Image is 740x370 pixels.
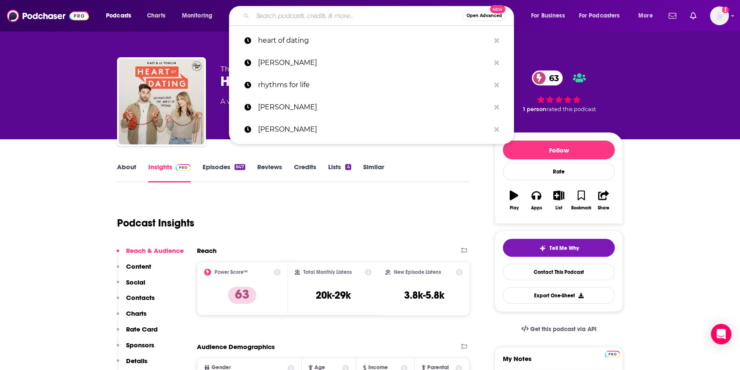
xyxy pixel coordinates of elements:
[605,349,620,358] a: Pro website
[722,6,729,13] svg: Add a profile image
[106,10,131,22] span: Podcasts
[229,118,514,141] a: [PERSON_NAME]
[503,287,615,304] button: Export One-Sheet
[117,278,145,294] button: Social
[117,341,154,357] button: Sponsors
[117,217,194,229] h1: Podcast Insights
[117,247,184,262] button: Reach & Audience
[235,164,245,170] div: 647
[197,343,275,351] h2: Audience Demographics
[503,163,615,180] div: Rate
[503,239,615,257] button: tell me why sparkleTell Me Why
[117,262,151,278] button: Content
[258,74,490,96] p: rhythms for life
[214,269,248,275] h2: Power Score™
[126,341,154,349] p: Sponsors
[229,52,514,74] a: [PERSON_NAME]
[490,5,505,13] span: New
[258,96,490,118] p: rebekah lyons
[119,59,204,144] img: Heart of Dating
[530,326,596,333] span: Get this podcast via API
[328,163,351,182] a: Lists4
[463,11,506,21] button: Open AdvancedNew
[258,52,490,74] p: katie couric
[126,325,158,333] p: Rate Card
[571,206,591,211] div: Bookmark
[345,164,351,170] div: 4
[229,29,514,52] a: heart of dating
[525,9,576,23] button: open menu
[7,8,89,24] img: Podchaser - Follow, Share and Rate Podcasts
[363,163,384,182] a: Similar
[503,355,615,370] label: My Notes
[503,264,615,280] a: Contact This Podcast
[525,185,547,216] button: Apps
[148,163,191,182] a: InsightsPodchaser Pro
[710,6,729,25] img: User Profile
[229,74,514,96] a: rhythms for life
[546,106,596,112] span: rated this podcast
[540,70,563,85] span: 63
[237,6,522,26] div: Search podcasts, credits, & more...
[220,65,314,73] span: That Sounds Fun Network
[503,185,525,216] button: Play
[570,185,592,216] button: Bookmark
[117,294,155,309] button: Contacts
[579,10,620,22] span: For Podcasters
[593,185,615,216] button: Share
[253,9,463,23] input: Search podcasts, credits, & more...
[598,206,609,211] div: Share
[394,269,441,275] h2: New Episode Listens
[100,9,142,23] button: open menu
[711,324,731,344] div: Open Intercom Messenger
[141,9,170,23] a: Charts
[220,97,393,107] div: A weekly podcast
[126,309,147,317] p: Charts
[573,9,632,23] button: open menu
[126,247,184,255] p: Reach & Audience
[539,245,546,252] img: tell me why sparkle
[176,9,223,23] button: open menu
[229,96,514,118] a: [PERSON_NAME]
[117,309,147,325] button: Charts
[605,351,620,358] img: Podchaser Pro
[176,164,191,171] img: Podchaser Pro
[710,6,729,25] button: Show profile menu
[495,65,623,118] div: 63 1 personrated this podcast
[531,10,565,22] span: For Business
[228,287,256,304] p: 63
[710,6,729,25] span: Logged in as BenLaurro
[126,278,145,286] p: Social
[182,10,212,22] span: Monitoring
[303,269,352,275] h2: Total Monthly Listens
[665,9,680,23] a: Show notifications dropdown
[117,163,136,182] a: About
[117,325,158,341] button: Rate Card
[503,141,615,159] button: Follow
[126,357,147,365] p: Details
[549,245,579,252] span: Tell Me Why
[126,294,155,302] p: Contacts
[258,29,490,52] p: heart of dating
[632,9,664,23] button: open menu
[316,289,351,302] h3: 20k-29k
[294,163,316,182] a: Credits
[555,206,562,211] div: List
[467,14,502,18] span: Open Advanced
[532,70,563,85] a: 63
[258,118,490,141] p: gabe lyons
[523,106,546,112] span: 1 person
[638,10,653,22] span: More
[126,262,151,270] p: Content
[257,163,282,182] a: Reviews
[531,206,542,211] div: Apps
[510,206,519,211] div: Play
[197,247,217,255] h2: Reach
[147,10,165,22] span: Charts
[548,185,570,216] button: List
[687,9,700,23] a: Show notifications dropdown
[404,289,444,302] h3: 3.8k-5.8k
[203,163,245,182] a: Episodes647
